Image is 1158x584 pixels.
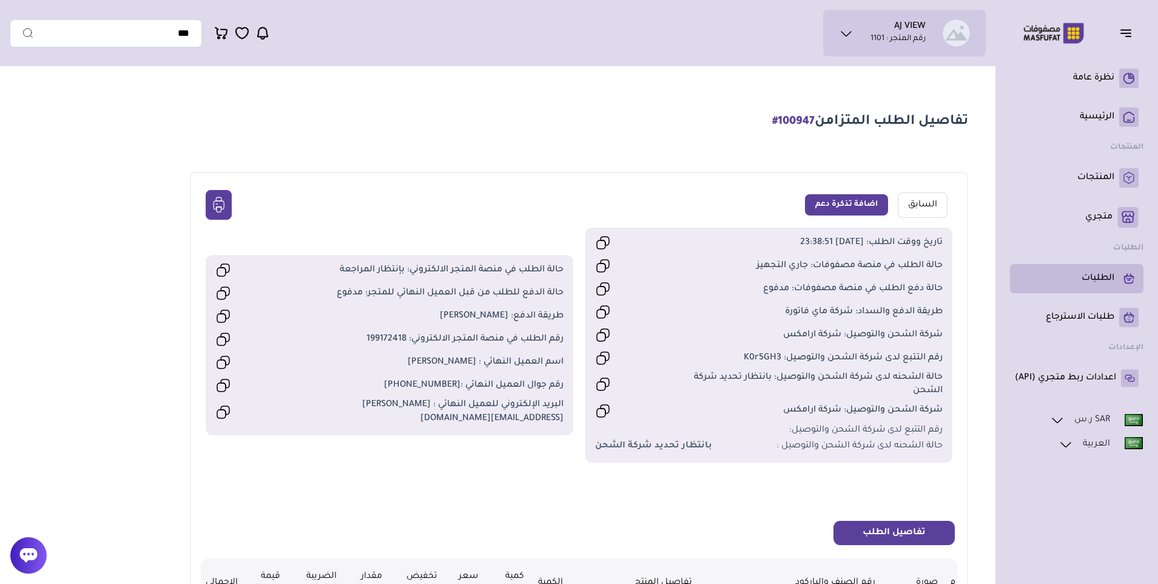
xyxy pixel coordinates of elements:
[302,263,563,277] span: حالة الطلب في منصة المتجر الالكتروني: بإنتظار المراجعة
[1015,168,1139,188] a: المنتجات
[682,236,943,250] span: تاريخ ووقت الطلب: [DATE] 23:38:51
[682,305,943,319] span: طريقة الدفع والسداد: شركة ماي فاتورة
[772,116,815,128] span: #100947
[682,404,943,417] span: شركة الشحن والتوصيل: شركة ارامكس
[682,282,943,296] span: حالة دفع الطلب في منصة مصفوفات: مدفوع
[682,351,943,365] span: رقم التتبع لدى شركة الشحن والتوصيل: K0r5GH3
[682,371,943,398] span: حالة الشحنه لدى شركة الشحن والتوصيل: بانتظار تحديد شركة الشحن
[1015,107,1139,127] a: الرئيسية
[1077,172,1114,184] p: المنتجات
[302,356,563,369] span: اسم العميل النهائي : [PERSON_NAME]
[1110,143,1143,152] strong: المنتجات
[682,328,943,342] span: شركة الشحن والتوصيل: شركة ارامكس
[789,424,943,437] span: رقم التتبع لدى شركة الشحن والتوصيل:
[943,19,970,47] img: AJ VIEW
[595,440,712,453] strong: بانتظار تحديد شركة الشحن
[1015,368,1139,388] a: اعدادات ربط متجري (API)
[1080,111,1114,123] p: الرئيسية
[302,398,563,426] span: البريد الإلكتروني للعميل النهائي : [PERSON_NAME][EMAIL_ADDRESS][DOMAIN_NAME]
[302,287,563,300] span: حالة الدفع للطلب من قبل العميل النهائي للمتجر: مدفوع
[1085,211,1113,223] p: متجري
[1015,21,1092,45] img: Logo
[870,33,926,46] p: رقم المتجر : 1101
[682,259,943,273] span: حالة الطلب في منصة مصفوفات: جاري التجهيز
[772,112,968,132] h1: تفاصيل الطلب المتزامن
[1058,436,1143,452] a: العربية
[1049,412,1143,428] a: SAR ر.س
[1073,72,1114,84] p: نظرة عامة
[805,194,888,216] button: اضافة تذكرة دعم
[898,192,948,218] a: السابق
[1108,344,1143,352] strong: الإعدادات
[384,381,460,390] span: [PHONE_NUMBER]
[1082,273,1114,285] p: الطلبات
[1125,414,1143,426] img: Eng
[1113,244,1143,253] strong: الطلبات
[1015,308,1139,327] a: طلبات الاسترجاع
[1015,372,1116,384] p: اعدادات ربط متجري (API)
[302,379,563,392] span: رقم جوال العميل النهائي :
[1015,269,1139,288] a: الطلبات
[776,440,943,453] span: حالة الشحنه لدى شركة الشحن والتوصيل :
[302,310,563,323] span: طريقة الدفع: [PERSON_NAME]
[302,333,563,346] span: رقم الطلب في منصة المتجر الالكتروني: 199172418
[1046,311,1114,324] p: طلبات الاسترجاع
[833,521,955,545] button: تفاصيل الطلب
[1015,69,1139,88] a: نظرة عامة
[894,21,926,33] h1: AJ VIEW
[1015,207,1139,228] a: متجري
